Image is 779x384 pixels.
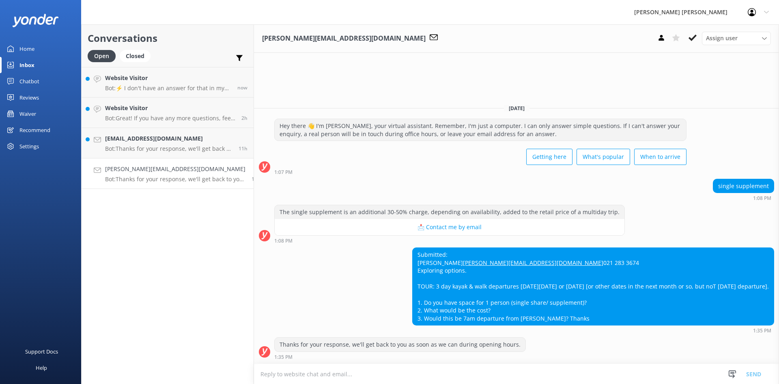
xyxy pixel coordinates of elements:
[274,355,293,360] strong: 1:35 PM
[274,238,625,243] div: Sep 04 2025 01:08pm (UTC +12:00) Pacific/Auckland
[105,104,235,113] h4: Website Visitor
[88,50,116,62] div: Open
[577,149,630,165] button: What's popular
[275,219,624,235] button: 📩 Contact me by email
[120,51,155,60] a: Closed
[706,34,738,43] span: Assign user
[105,134,232,143] h4: [EMAIL_ADDRESS][DOMAIN_NAME]
[88,30,247,46] h2: Conversations
[105,85,231,92] p: Bot: ⚡ I don't have an answer for that in my knowledge base. Please try and rephrase your questio...
[12,14,59,27] img: yonder-white-logo.png
[241,115,247,121] span: Sep 05 2025 05:30am (UTC +12:00) Pacific/Auckland
[702,32,771,45] div: Assign User
[753,196,771,201] strong: 1:08 PM
[82,158,254,189] a: [PERSON_NAME][EMAIL_ADDRESS][DOMAIN_NAME]Bot:Thanks for your response, we'll get back to you as s...
[274,239,293,243] strong: 1:08 PM
[88,51,120,60] a: Open
[412,328,774,333] div: Sep 04 2025 01:35pm (UTC +12:00) Pacific/Auckland
[274,170,293,175] strong: 1:07 PM
[526,149,572,165] button: Getting here
[413,248,774,325] div: Submitted: [PERSON_NAME] 021 283 3674 Exploring options. TOUR: 3 day kayak & walk departures [DAT...
[19,41,34,57] div: Home
[19,57,34,73] div: Inbox
[252,176,260,182] span: Sep 04 2025 01:35pm (UTC +12:00) Pacific/Auckland
[463,259,603,267] a: [PERSON_NAME][EMAIL_ADDRESS][DOMAIN_NAME]
[105,74,231,82] h4: Website Visitor
[19,73,39,89] div: Chatbot
[82,128,254,158] a: [EMAIL_ADDRESS][DOMAIN_NAME]Bot:Thanks for your response, we'll get back to you as soon as we can...
[19,89,39,106] div: Reviews
[713,179,774,193] div: single supplement
[19,122,50,138] div: Recommend
[504,105,529,112] span: [DATE]
[36,360,47,376] div: Help
[274,169,686,175] div: Sep 04 2025 01:07pm (UTC +12:00) Pacific/Auckland
[239,145,247,152] span: Sep 04 2025 08:41pm (UTC +12:00) Pacific/Auckland
[634,149,686,165] button: When to arrive
[275,119,686,141] div: Hey there 👋 I'm [PERSON_NAME], your virtual assistant. Remember, I'm just a computer. I can only ...
[237,84,247,91] span: Sep 05 2025 07:48am (UTC +12:00) Pacific/Auckland
[19,106,36,122] div: Waiver
[713,195,774,201] div: Sep 04 2025 01:08pm (UTC +12:00) Pacific/Auckland
[275,205,624,219] div: The single supplement is an additional 30-50% charge, depending on availability, added to the ret...
[82,98,254,128] a: Website VisitorBot:Great! If you have any more questions, feel free to ask.2h
[275,338,525,351] div: Thanks for your response, we'll get back to you as soon as we can during opening hours.
[105,145,232,152] p: Bot: Thanks for your response, we'll get back to you as soon as we can during opening hours.
[274,354,526,360] div: Sep 04 2025 01:35pm (UTC +12:00) Pacific/Auckland
[25,343,58,360] div: Support Docs
[105,165,245,174] h4: [PERSON_NAME][EMAIL_ADDRESS][DOMAIN_NAME]
[120,50,151,62] div: Closed
[105,115,235,122] p: Bot: Great! If you have any more questions, feel free to ask.
[262,33,426,44] h3: [PERSON_NAME][EMAIL_ADDRESS][DOMAIN_NAME]
[19,138,39,154] div: Settings
[82,67,254,98] a: Website VisitorBot:⚡ I don't have an answer for that in my knowledge base. Please try and rephras...
[105,176,245,183] p: Bot: Thanks for your response, we'll get back to you as soon as we can during opening hours.
[753,328,771,333] strong: 1:35 PM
